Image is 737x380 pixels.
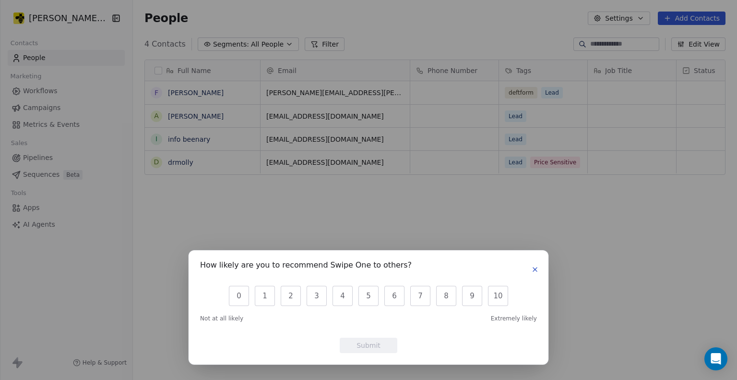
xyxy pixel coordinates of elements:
[255,286,275,306] button: 1
[384,286,404,306] button: 6
[340,338,397,353] button: Submit
[307,286,327,306] button: 3
[436,286,456,306] button: 8
[358,286,379,306] button: 5
[229,286,249,306] button: 0
[200,315,243,322] span: Not at all likely
[488,286,508,306] button: 10
[491,315,537,322] span: Extremely likely
[333,286,353,306] button: 4
[410,286,430,306] button: 7
[281,286,301,306] button: 2
[200,262,412,271] h1: How likely are you to recommend Swipe One to others?
[462,286,482,306] button: 9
